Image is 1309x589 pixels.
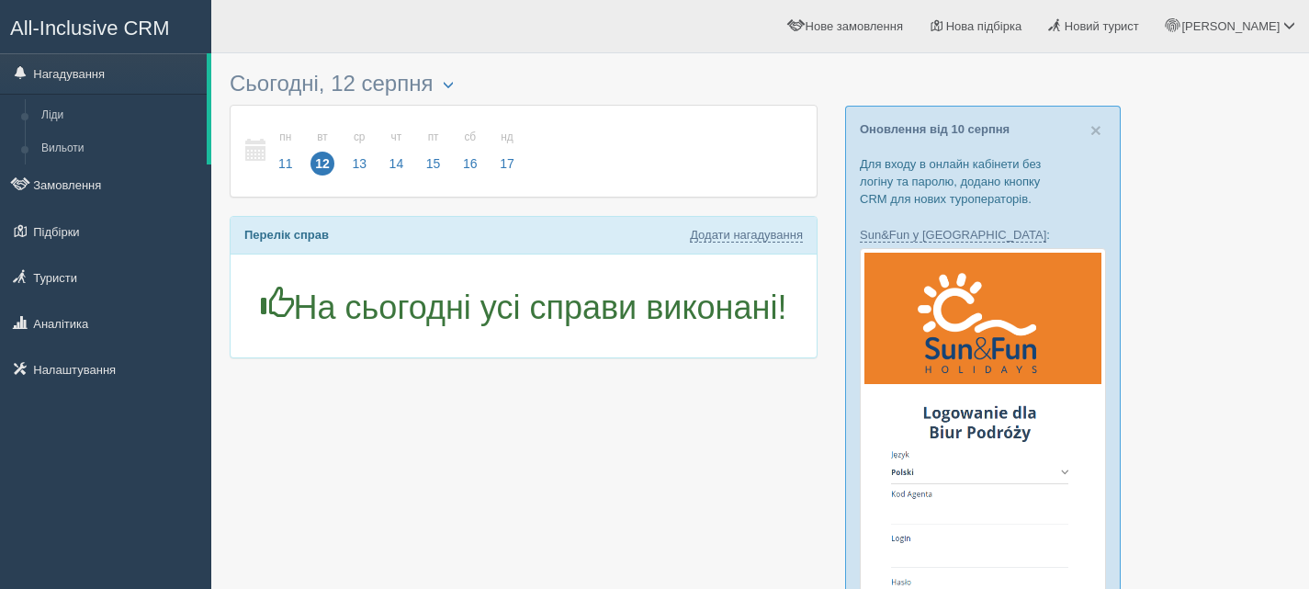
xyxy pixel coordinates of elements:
[310,130,334,145] small: вт
[490,119,520,183] a: нд 17
[385,152,409,176] span: 14
[806,19,903,33] span: Нове замовлення
[274,152,298,176] span: 11
[860,122,1010,136] a: Оновлення від 10 серпня
[230,72,818,96] h3: Сьогодні, 12 серпня
[860,226,1106,244] p: :
[379,119,414,183] a: чт 14
[690,228,803,243] a: Додати нагадування
[453,119,488,183] a: сб 16
[1,1,210,51] a: All-Inclusive CRM
[1065,19,1139,33] span: Новий турист
[1181,19,1280,33] span: [PERSON_NAME]
[268,119,303,183] a: пн 11
[495,130,519,145] small: нд
[385,130,409,145] small: чт
[305,119,340,183] a: вт 12
[1090,119,1101,141] span: ×
[458,152,482,176] span: 16
[422,152,446,176] span: 15
[342,119,377,183] a: ср 13
[946,19,1022,33] span: Нова підбірка
[458,130,482,145] small: сб
[860,155,1106,208] p: Для входу в онлайн кабінети без логіну та паролю, додано кнопку CRM для нових туроператорів.
[244,228,329,242] b: Перелік справ
[33,99,207,132] a: Ліди
[347,130,371,145] small: ср
[310,152,334,176] span: 12
[860,228,1046,243] a: Sun&Fun у [GEOGRAPHIC_DATA]
[1090,120,1101,140] button: Close
[10,17,170,40] span: All-Inclusive CRM
[33,132,207,165] a: Вильоти
[416,119,451,183] a: пт 15
[244,287,803,326] h1: На сьогодні усі справи виконані!
[347,152,371,176] span: 13
[274,130,298,145] small: пн
[422,130,446,145] small: пт
[495,152,519,176] span: 17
